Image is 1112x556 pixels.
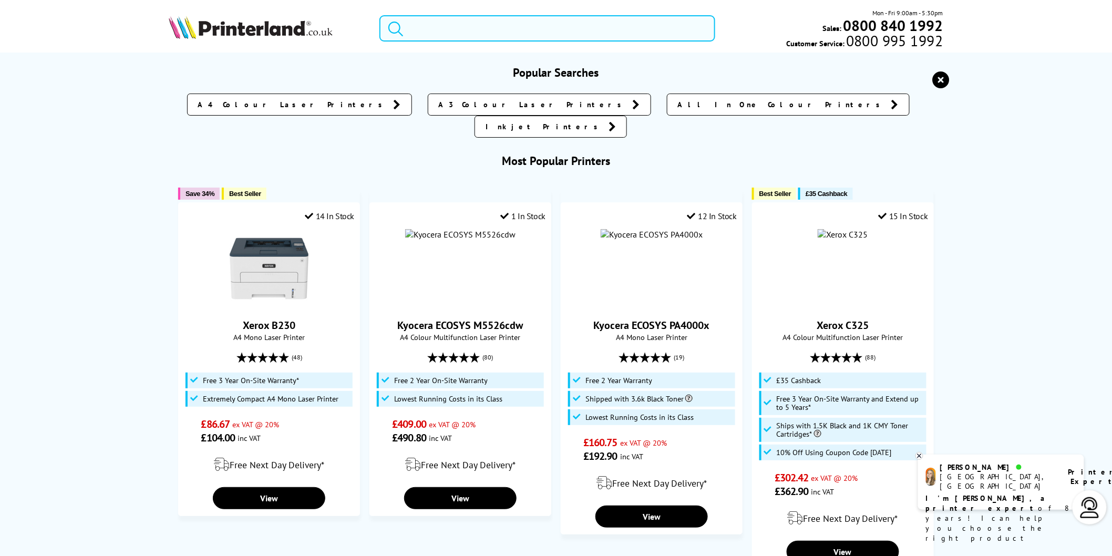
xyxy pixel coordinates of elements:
[187,94,412,116] a: A4 Colour Laser Printers
[394,395,502,403] span: Lowest Running Costs in its Class
[439,99,627,110] span: A3 Colour Laser Printers
[184,450,354,479] div: modal_delivery
[429,433,452,443] span: inc VAT
[392,431,426,445] span: £490.80
[567,332,737,342] span: A4 Mono Laser Printer
[595,506,708,528] a: View
[687,211,737,221] div: 12 In Stock
[775,485,809,498] span: £362.90
[811,473,858,483] span: ex VAT @ 20%
[678,99,886,110] span: All In One Colour Printers
[483,347,493,367] span: (80)
[229,190,261,198] span: Best Seller
[375,450,545,479] div: modal_delivery
[777,448,892,457] span: 10% Off Using Coupon Code [DATE]
[305,211,354,221] div: 14 In Stock
[501,211,546,221] div: 1 In Stock
[169,153,943,168] h3: Most Popular Printers
[775,471,809,485] span: £302.42
[583,436,617,449] span: £160.75
[817,318,869,332] a: Xerox C325
[230,229,308,308] img: Xerox B230
[169,16,366,41] a: Printerland Logo
[375,332,545,342] span: A4 Colour Multifunction Laser Printer
[777,376,821,385] span: £35 Cashback
[865,347,876,367] span: (88)
[429,419,476,429] span: ex VAT @ 20%
[585,376,652,385] span: Free 2 Year Warranty
[404,487,517,509] a: View
[230,300,308,310] a: Xerox B230
[232,419,279,429] span: ex VAT @ 20%
[486,121,603,132] span: Inkjet Printers
[186,190,214,198] span: Save 34%
[667,94,910,116] a: All In One Colour Printers
[593,318,709,332] a: Kyocera ECOSYS PA4000x
[620,438,667,448] span: ex VAT @ 20%
[843,16,943,35] b: 0800 840 1992
[198,99,388,110] span: A4 Colour Laser Printers
[203,395,338,403] span: Extremely Compact A4 Mono Laser Printer
[806,190,847,198] span: £35 Cashback
[169,16,333,39] img: Printerland Logo
[394,376,488,385] span: Free 2 Year On-Site Warranty
[940,462,1055,472] div: [PERSON_NAME]
[392,417,426,431] span: £409.00
[620,451,643,461] span: inc VAT
[213,487,325,509] a: View
[405,229,516,240] img: Kyocera ECOSYS M5526cdw
[292,347,302,367] span: (48)
[222,188,266,200] button: Best Seller
[398,318,523,332] a: Kyocera ECOSYS M5526cdw
[940,472,1055,491] div: [GEOGRAPHIC_DATA], [GEOGRAPHIC_DATA]
[184,332,354,342] span: A4 Mono Laser Printer
[811,487,835,497] span: inc VAT
[583,449,617,463] span: £192.90
[201,431,235,445] span: £104.00
[926,468,936,486] img: amy-livechat.png
[178,188,220,200] button: Save 34%
[786,36,943,48] span: Customer Service:
[798,188,852,200] button: £35 Cashback
[428,94,651,116] a: A3 Colour Laser Printers
[238,433,261,443] span: inc VAT
[926,493,1076,543] p: of 8 years! I can help you choose the right product
[758,332,928,342] span: A4 Colour Multifunction Laser Printer
[674,347,684,367] span: (19)
[379,15,715,42] input: Search product or brand
[585,413,694,421] span: Lowest Running Costs in its Class
[201,417,230,431] span: £86.67
[926,493,1048,513] b: I'm [PERSON_NAME], a printer expert
[601,229,703,240] img: Kyocera ECOSYS PA4000x
[475,116,627,138] a: Inkjet Printers
[1079,497,1100,518] img: user-headset-light.svg
[759,190,791,198] span: Best Seller
[567,468,737,498] div: modal_delivery
[752,188,797,200] button: Best Seller
[169,65,943,80] h3: Popular Searches
[818,229,868,240] img: Xerox C325
[873,8,943,18] span: Mon - Fri 9:00am - 5:30pm
[842,20,943,30] a: 0800 840 1992
[777,395,924,411] span: Free 3 Year On-Site Warranty and Extend up to 5 Years*
[845,36,943,46] span: 0800 995 1992
[203,376,299,385] span: Free 3 Year On-Site Warranty*
[777,421,924,438] span: Ships with 1.5K Black and 1K CMY Toner Cartridges*
[585,395,693,403] span: Shipped with 3.6k Black Toner
[879,211,928,221] div: 15 In Stock
[823,23,842,33] span: Sales:
[243,318,295,332] a: Xerox B230
[758,503,928,533] div: modal_delivery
